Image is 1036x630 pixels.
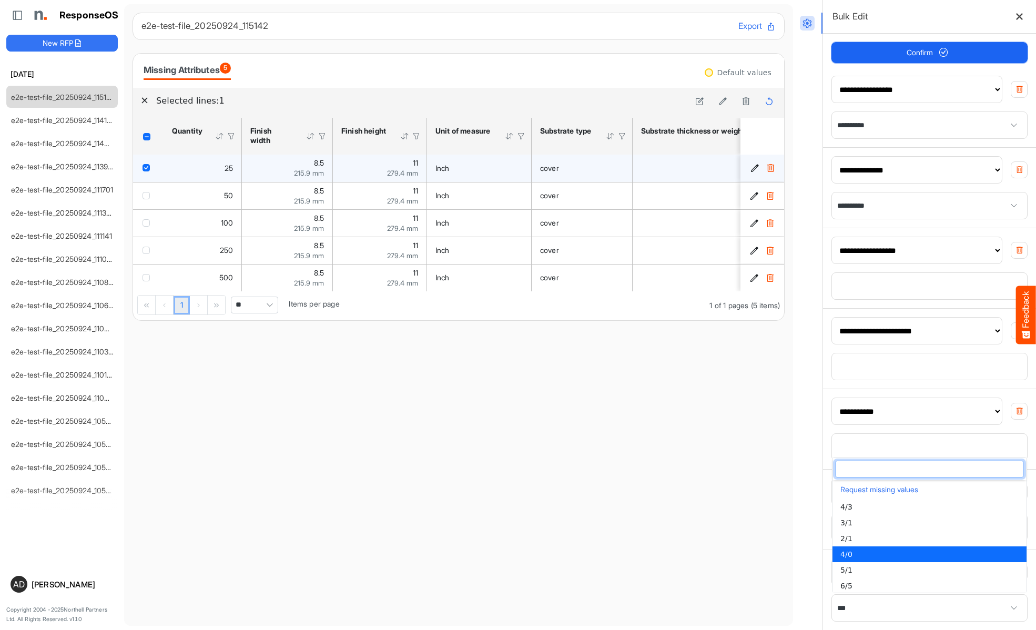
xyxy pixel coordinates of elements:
[413,241,418,250] span: 11
[740,182,786,209] td: 2e9ecfe4-620b-411a-b351-35fb20f60106 is template cell Column Header
[617,131,627,141] div: Filter Icon
[413,186,418,195] span: 11
[765,190,775,201] button: Delete
[138,296,156,314] div: Go to first page
[225,164,233,172] span: 25
[633,182,789,209] td: 80 is template cell Column Header httpsnorthellcomontologiesmapping-rulesmaterialhasmaterialthick...
[32,581,114,588] div: [PERSON_NAME]
[250,126,292,145] div: Finish width
[540,218,559,227] span: cover
[333,209,427,237] td: 11 is template cell Column Header httpsnorthellcomontologiesmapping-rulesmeasurementhasfinishsize...
[231,297,278,313] span: Pagerdropdown
[633,209,789,237] td: 80 is template cell Column Header httpsnorthellcomontologiesmapping-rulesmaterialhasmaterialthick...
[11,93,116,101] a: e2e-test-file_20250924_115142
[29,5,50,26] img: Northell
[294,251,324,260] span: 215.9 mm
[427,209,532,237] td: Inch is template cell Column Header httpsnorthellcomontologiesmapping-rulesmeasurementhasunitofme...
[740,264,786,291] td: 9ab3076c-f6c6-4967-8d08-e80584b44cda is template cell Column Header
[540,191,559,200] span: cover
[765,163,776,174] button: Delete
[532,209,633,237] td: cover is template cell Column Header httpsnorthellcomontologiesmapping-rulesmaterialhassubstratem...
[435,164,450,172] span: Inch
[242,264,333,291] td: 8.5 is template cell Column Header httpsnorthellcomontologiesmapping-rulesmeasurementhasfinishsiz...
[765,272,775,283] button: Delete
[387,169,418,177] span: 279.4 mm
[532,237,633,264] td: cover is template cell Column Header httpsnorthellcomontologiesmapping-rulesmaterialhassubstratem...
[242,155,333,182] td: 8.5 is template cell Column Header httpsnorthellcomontologiesmapping-rulesmeasurementhasfinishsiz...
[220,63,231,74] span: 5
[427,237,532,264] td: Inch is template cell Column Header httpsnorthellcomontologiesmapping-rulesmeasurementhasunitofme...
[144,63,231,77] div: Missing Attributes
[413,214,418,222] span: 11
[164,237,242,264] td: 250 is template cell Column Header httpsnorthellcomontologiesmapping-rulesorderhasquantity
[133,291,784,320] div: Pager Container
[11,278,118,287] a: e2e-test-file_20250924_110803
[765,245,775,256] button: Delete
[11,393,118,402] a: e2e-test-file_20250924_110035
[219,273,233,282] span: 500
[540,246,559,255] span: cover
[840,519,852,527] span: 3/1
[11,347,118,356] a: e2e-test-file_20250924_110305
[749,218,759,228] button: Edit
[11,370,116,379] a: e2e-test-file_20250924_110146
[314,241,324,250] span: 8.5
[294,224,324,232] span: 215.9 mm
[540,273,559,282] span: cover
[435,191,450,200] span: Inch
[751,301,780,310] span: (5 items)
[540,164,559,172] span: cover
[318,131,327,141] div: Filter Icon
[314,268,324,277] span: 8.5
[156,296,174,314] div: Go to previous page
[427,155,532,182] td: Inch is template cell Column Header httpsnorthellcomontologiesmapping-rulesmeasurementhasunitofme...
[208,296,225,314] div: Go to last page
[532,155,633,182] td: cover is template cell Column Header httpsnorthellcomontologiesmapping-rulesmaterialhassubstratem...
[836,461,1023,477] input: dropdownlistfilter
[294,169,324,177] span: 215.9 mm
[413,268,418,277] span: 11
[749,163,760,174] button: Edit
[11,231,113,240] a: e2e-test-file_20250924_111141
[11,139,118,148] a: e2e-test-file_20250924_114020
[11,440,119,449] a: e2e-test-file_20250924_105529
[838,483,1021,496] button: Request missing values
[11,185,114,194] a: e2e-test-file_20250924_111701
[133,118,164,155] th: Header checkbox
[333,155,427,182] td: 11 is template cell Column Header httpsnorthellcomontologiesmapping-rulesmeasurementhasfinishsize...
[387,279,418,287] span: 279.4 mm
[633,237,789,264] td: 80 is template cell Column Header httpsnorthellcomontologiesmapping-rulesmaterialhasmaterialthick...
[11,486,119,495] a: e2e-test-file_20250924_105226
[832,458,1027,593] div: dropdownlist
[156,94,684,108] h6: Selected lines: 1
[516,131,526,141] div: Filter Icon
[840,566,852,574] span: 5/1
[387,197,418,205] span: 279.4 mm
[11,301,118,310] a: e2e-test-file_20250924_110646
[220,246,233,255] span: 250
[840,550,852,558] span: 4/0
[1016,286,1036,344] button: Feedback
[435,246,450,255] span: Inch
[427,264,532,291] td: Inch is template cell Column Header httpsnorthellcomontologiesmapping-rulesmeasurementhasunitofme...
[314,158,324,167] span: 8.5
[540,126,592,136] div: Substrate type
[435,273,450,282] span: Inch
[633,155,789,182] td: 80 is template cell Column Header httpsnorthellcomontologiesmapping-rulesmaterialhasmaterialthick...
[242,209,333,237] td: 8.5 is template cell Column Header httpsnorthellcomontologiesmapping-rulesmeasurementhasfinishsiz...
[427,182,532,209] td: Inch is template cell Column Header httpsnorthellcomontologiesmapping-rulesmeasurementhasunitofme...
[6,68,118,80] h6: [DATE]
[413,158,418,167] span: 11
[133,155,164,182] td: checkbox
[164,209,242,237] td: 100 is template cell Column Header httpsnorthellcomontologiesmapping-rulesorderhasquantity
[387,251,418,260] span: 279.4 mm
[435,218,450,227] span: Inch
[831,42,1028,63] button: Confirm
[840,582,852,590] span: 6/5
[907,47,953,58] span: Confirm
[164,182,242,209] td: 50 is template cell Column Header httpsnorthellcomontologiesmapping-rulesorderhasquantity
[11,116,116,125] a: e2e-test-file_20250924_114134
[59,10,119,21] h1: ResponseOS
[333,237,427,264] td: 11 is template cell Column Header httpsnorthellcomontologiesmapping-rulesmeasurementhasfinishsize...
[133,264,164,291] td: checkbox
